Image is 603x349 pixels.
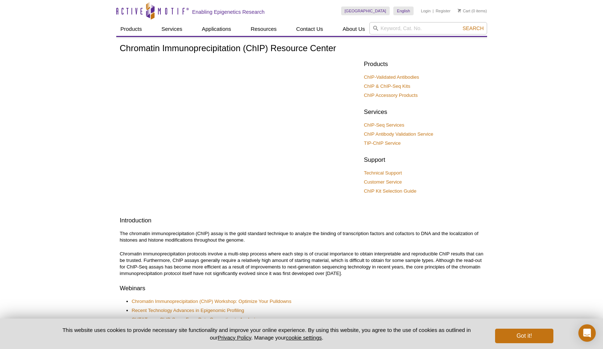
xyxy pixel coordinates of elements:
[120,230,483,243] p: The chromatin immunoprecipitation (ChIP) assay is the gold standard technique to analyze the bind...
[132,298,292,305] a: Chromatin Immunoprecipitation (ChIP) Workshop: Optimize Your Pulldowns
[364,140,401,147] a: TIP-ChIP Service
[120,284,483,293] h2: Webinars
[460,25,486,32] button: Search
[364,170,402,176] a: Technical Support
[192,9,265,15] h2: Enabling Epigenetics Research
[364,131,434,137] a: ChIP Antibody Validation Service
[292,22,327,36] a: Contact Us
[458,8,470,13] a: Cart
[120,251,483,277] p: Chromatin immunoprecipitation protocols involve a multi-step process where each step is of crucia...
[393,7,414,15] a: English
[458,9,461,12] img: Your Cart
[120,44,483,54] h1: Chromatin Immunoprecipitation (ChIP) Resource Center
[120,58,359,193] iframe: How to Become a ChIP Assay Expert
[436,8,451,13] a: Register
[364,108,483,116] h2: Services
[120,216,483,225] h2: Introduction
[246,22,281,36] a: Resources
[369,22,487,34] input: Keyword, Cat. No.
[364,83,410,90] a: ChIP & ChIP-Seq Kits
[286,334,322,341] button: cookie settings
[116,22,146,36] a: Products
[364,60,483,69] h2: Products
[495,329,553,343] button: Got it!
[132,316,257,323] a: CUT&Tag vs ChIP-Seq – From Data Generation to Analysis
[157,22,187,36] a: Services
[364,156,483,164] h2: Support
[338,22,369,36] a: About Us
[364,179,402,185] a: Customer Service
[364,74,419,81] a: ChIP-Validated Antibodies
[421,8,431,13] a: Login
[132,307,244,314] a: Recent Technology Advances in Epigenomic Profiling
[218,334,251,341] a: Privacy Policy
[341,7,390,15] a: [GEOGRAPHIC_DATA]
[433,7,434,15] li: |
[50,326,483,341] p: This website uses cookies to provide necessary site functionality and improve your online experie...
[364,122,404,128] a: ChIP-Seq Services
[462,25,483,31] span: Search
[458,7,487,15] li: (0 items)
[364,92,418,99] a: ChIP Accessory Products
[364,188,416,194] a: ChIP Kit Selection Guide
[578,324,596,342] div: Open Intercom Messenger
[197,22,235,36] a: Applications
